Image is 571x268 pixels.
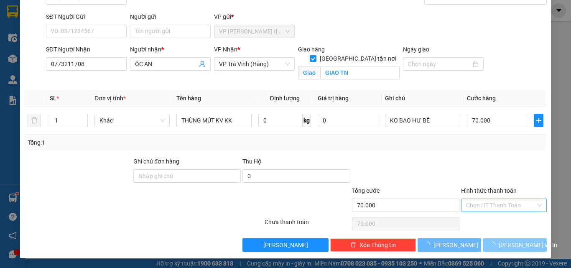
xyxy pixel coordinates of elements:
button: delete [28,114,41,127]
label: Hình thức thanh toán [461,187,517,194]
button: [PERSON_NAME] [242,238,328,252]
span: Khác [99,114,165,127]
span: user-add [199,61,206,67]
span: Giao hàng [298,46,325,53]
input: 0 [318,114,378,127]
span: KO BAO HƯ DẬP [22,54,72,62]
span: Giá trị hàng [318,95,349,102]
button: plus [534,114,543,127]
input: Ghi chú đơn hàng [133,169,241,183]
span: VP Trà Vinh (Hàng) [219,58,290,70]
span: Cước hàng [467,95,496,102]
label: Ngày giao [403,46,429,53]
span: Tên hàng [176,95,201,102]
span: loading [424,242,433,248]
span: [PERSON_NAME] [433,240,478,250]
strong: BIÊN NHẬN GỬI HÀNG [28,5,97,13]
p: NHẬN: [3,36,122,44]
span: Định lượng [270,95,299,102]
div: Người nhận [130,45,211,54]
span: [GEOGRAPHIC_DATA] tận nơi [316,54,400,63]
div: VP gửi [214,12,295,21]
span: VP Nhận [214,46,237,53]
div: Người gửi [130,12,211,21]
button: deleteXóa Thông tin [330,238,416,252]
span: [PERSON_NAME] [45,45,95,53]
input: Giao tận nơi [320,66,400,79]
input: Ngày giao [408,59,471,69]
span: 0352755190 - [3,45,95,53]
div: SĐT Người Gửi [46,12,127,21]
div: Chưa thanh toán [264,217,351,232]
label: Ghi chú đơn hàng [133,158,179,165]
span: GIAO: [3,54,72,62]
span: VP Trần Phú (Hàng) [219,25,290,38]
span: loading [489,242,499,248]
input: Ghi Chú [385,114,460,127]
p: GỬI: [3,16,122,32]
button: [PERSON_NAME] và In [483,238,547,252]
span: kg [303,114,311,127]
div: SĐT Người Nhận [46,45,127,54]
span: [PERSON_NAME] và In [499,240,557,250]
button: [PERSON_NAME] [418,238,482,252]
span: Đơn vị tính [94,95,126,102]
span: Giao [298,66,320,79]
span: delete [350,242,356,248]
span: Xóa Thông tin [359,240,396,250]
span: VP Trà Vinh (Hàng) [23,36,81,44]
span: Tổng cước [352,187,380,194]
span: SL [50,95,56,102]
th: Ghi chú [382,90,464,107]
div: Tổng: 1 [28,138,221,147]
span: [PERSON_NAME] [263,240,308,250]
span: Thu Hộ [242,158,262,165]
input: VD: Bàn, Ghế [176,114,252,127]
span: VP [PERSON_NAME] ([GEOGRAPHIC_DATA]) - [3,16,78,32]
span: plus [534,117,543,124]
